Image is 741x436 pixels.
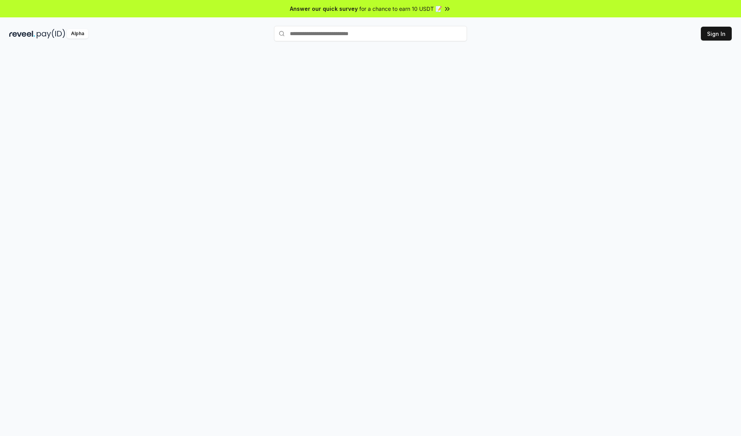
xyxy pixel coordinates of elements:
span: for a chance to earn 10 USDT 📝 [359,5,442,13]
img: pay_id [37,29,65,39]
span: Answer our quick survey [290,5,358,13]
div: Alpha [67,29,88,39]
img: reveel_dark [9,29,35,39]
button: Sign In [701,27,732,41]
